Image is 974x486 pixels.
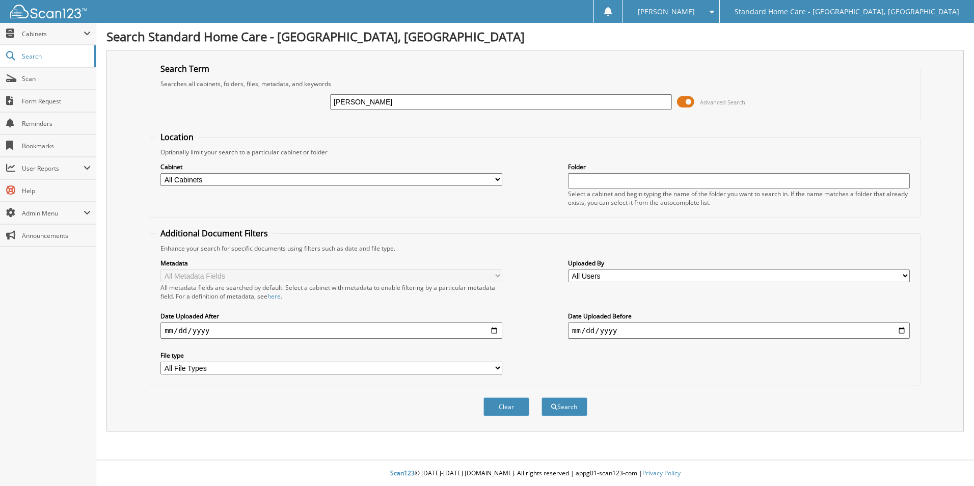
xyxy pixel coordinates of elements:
[22,119,91,128] span: Reminders
[390,469,415,477] span: Scan123
[923,437,974,486] iframe: Chat Widget
[22,142,91,150] span: Bookmarks
[22,209,84,218] span: Admin Menu
[22,186,91,195] span: Help
[568,190,910,207] div: Select a cabinet and begin typing the name of the folder you want to search in. If the name match...
[22,74,91,83] span: Scan
[568,259,910,267] label: Uploaded By
[160,351,502,360] label: File type
[155,148,915,156] div: Optionally limit your search to a particular cabinet or folder
[160,312,502,320] label: Date Uploaded After
[22,30,84,38] span: Cabinets
[542,397,587,416] button: Search
[155,228,273,239] legend: Additional Document Filters
[160,283,502,301] div: All metadata fields are searched by default. Select a cabinet with metadata to enable filtering b...
[155,244,915,253] div: Enhance your search for specific documents using filters such as date and file type.
[735,9,959,15] span: Standard Home Care - [GEOGRAPHIC_DATA], [GEOGRAPHIC_DATA]
[96,461,974,486] div: © [DATE]-[DATE] [DOMAIN_NAME]. All rights reserved | appg01-scan123-com |
[22,164,84,173] span: User Reports
[22,97,91,105] span: Form Request
[160,322,502,339] input: start
[155,63,214,74] legend: Search Term
[106,28,964,45] h1: Search Standard Home Care - [GEOGRAPHIC_DATA], [GEOGRAPHIC_DATA]
[22,52,89,61] span: Search
[568,312,910,320] label: Date Uploaded Before
[160,259,502,267] label: Metadata
[483,397,529,416] button: Clear
[10,5,87,18] img: scan123-logo-white.svg
[638,9,695,15] span: [PERSON_NAME]
[568,322,910,339] input: end
[22,231,91,240] span: Announcements
[155,79,915,88] div: Searches all cabinets, folders, files, metadata, and keywords
[267,292,281,301] a: here
[568,163,910,171] label: Folder
[160,163,502,171] label: Cabinet
[642,469,681,477] a: Privacy Policy
[700,98,745,106] span: Advanced Search
[155,131,199,143] legend: Location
